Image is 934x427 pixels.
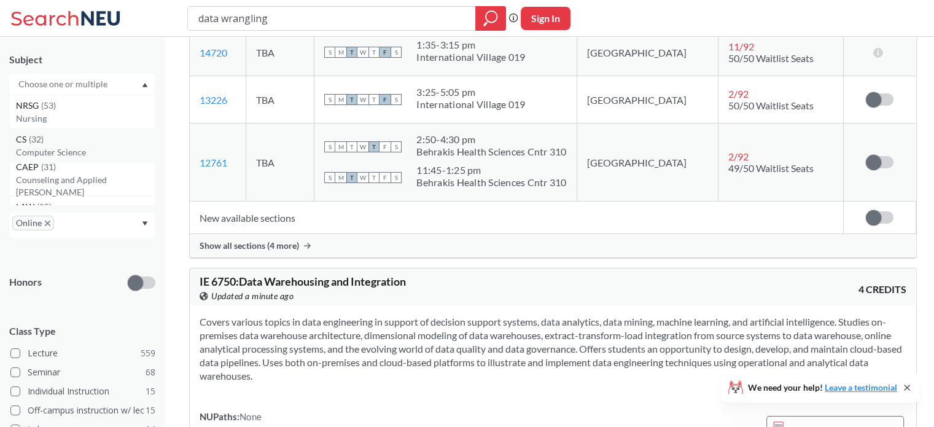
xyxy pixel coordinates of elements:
label: Individual Instruction [10,383,155,399]
span: 49/50 Waitlist Seats [728,162,814,174]
td: New available sections [190,202,843,234]
div: International Village 019 [416,98,525,111]
span: S [391,47,402,58]
span: T [346,94,357,105]
div: 3:25 - 5:05 pm [416,86,525,98]
span: ( 31 ) [41,162,56,172]
a: Leave a testimonial [825,382,897,393]
span: We need your help! [748,383,897,392]
div: Show all sections (4 more) [190,234,916,257]
span: F [379,94,391,105]
span: S [324,94,335,105]
span: T [368,94,379,105]
span: 50/50 Waitlist Seats [728,52,814,64]
span: CAEP [16,160,41,174]
span: M [335,141,346,152]
div: Dropdown arrowNRSG(53)NursingCS(32)Computer ScienceCAEP(31)Counseling and Applied [PERSON_NAME]LA... [9,74,155,95]
span: W [357,141,368,152]
div: 2:50 - 4:30 pm [416,133,566,146]
span: M [335,47,346,58]
div: magnifying glass [475,6,506,31]
span: T [346,141,357,152]
span: T [346,172,357,183]
span: CS [16,133,29,146]
span: 50/50 Waitlist Seats [728,100,814,111]
svg: Dropdown arrow [142,221,148,226]
input: Choose one or multiple [12,77,115,92]
section: Covers various topics in data engineering in support of decision support systems, data analytics,... [200,315,906,383]
td: TBA [246,123,314,202]
div: 11:45 - 1:25 pm [416,164,566,176]
label: Lecture [10,345,155,361]
div: OnlineX to remove pillDropdown arrow [9,213,155,238]
span: 15 [146,385,155,398]
span: F [379,47,391,58]
span: S [324,47,335,58]
p: Honors [9,275,42,289]
span: T [346,47,357,58]
p: Nursing [16,112,155,125]
span: ( 53 ) [41,100,56,111]
span: Class Type [9,324,155,338]
svg: magnifying glass [483,10,498,27]
div: 1:35 - 3:15 pm [416,39,525,51]
span: None [239,411,262,422]
div: Behrakis Health Sciences Cntr 310 [416,146,566,158]
a: 13226 [200,94,227,106]
span: 68 [146,366,155,379]
td: [GEOGRAPHIC_DATA] [577,76,718,123]
span: M [335,172,346,183]
span: T [368,172,379,183]
span: S [391,172,402,183]
span: ( 25 ) [37,202,52,212]
span: 15 [146,404,155,417]
span: Show all sections (4 more) [200,240,299,251]
span: F [379,141,391,152]
td: TBA [246,76,314,123]
span: ( 32 ) [29,134,44,144]
span: 559 [141,347,155,360]
span: S [324,141,335,152]
label: Off-campus instruction w/ lec [10,402,155,418]
span: T [368,47,379,58]
div: International Village 019 [416,51,525,63]
div: Behrakis Health Sciences Cntr 310 [416,176,566,189]
span: OnlineX to remove pill [12,216,54,230]
span: 11 / 92 [728,41,754,52]
span: 2 / 92 [728,88,749,100]
span: S [391,94,402,105]
td: [GEOGRAPHIC_DATA] [577,123,718,202]
span: 4 CREDITS [858,283,906,296]
span: W [357,47,368,58]
div: Subject [9,53,155,66]
span: W [357,172,368,183]
span: F [379,172,391,183]
span: IE 6750 : Data Warehousing and Integration [200,275,406,288]
td: [GEOGRAPHIC_DATA] [577,29,718,76]
span: LAW [16,200,37,214]
a: 12761 [200,157,227,168]
span: T [368,141,379,152]
td: TBA [246,29,314,76]
input: Class, professor, course number, "phrase" [197,8,467,29]
span: W [357,94,368,105]
a: 14720 [200,47,227,58]
button: Sign In [521,7,570,30]
span: 2 / 92 [728,151,749,162]
label: Seminar [10,364,155,380]
svg: Dropdown arrow [142,82,148,87]
span: NRSG [16,99,41,112]
p: Counseling and Applied [PERSON_NAME] [16,174,155,198]
span: Updated a minute ago [211,289,294,303]
span: S [391,141,402,152]
span: M [335,94,346,105]
span: S [324,172,335,183]
p: Computer Science [16,146,155,159]
svg: X to remove pill [45,221,50,226]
